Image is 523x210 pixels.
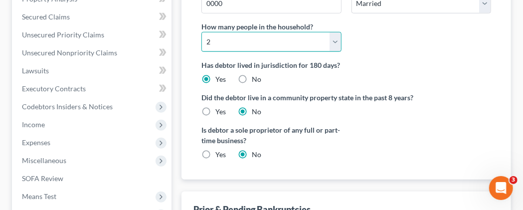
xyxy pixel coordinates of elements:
[175,4,193,22] div: Close
[215,150,226,160] label: Yes
[215,74,226,84] label: Yes
[22,102,113,111] span: Codebtors Insiders & Notices
[252,107,261,117] label: No
[14,62,172,80] a: Lawsuits
[31,134,39,142] button: Emoji picker
[14,44,172,62] a: Unsecured Nonpriority Claims
[201,125,341,146] label: Is debtor a sole proprietor of any full or part-time business?
[48,12,97,22] p: Active 11h ago
[201,21,313,32] label: How many people in the household?
[47,133,55,141] button: Gif picker
[252,150,261,160] label: No
[14,80,172,98] a: Executory Contracts
[22,12,70,21] span: Secured Claims
[22,138,50,147] span: Expenses
[252,74,261,84] label: No
[22,174,63,183] span: SOFA Review
[489,176,513,200] iframe: Intercom live chat
[6,4,25,23] button: go back
[215,107,226,117] label: Yes
[22,156,66,165] span: Miscellaneous
[14,26,172,44] a: Unsecured Priority Claims
[8,113,191,130] textarea: Message…
[63,133,71,141] button: Start recording
[510,176,518,184] span: 3
[15,133,23,141] button: Upload attachment
[171,130,187,146] button: Send a message…
[156,4,175,23] button: Home
[22,48,117,57] span: Unsecured Nonpriority Claims
[28,5,44,21] img: Profile image for Emma
[22,84,86,93] span: Executory Contracts
[16,28,156,106] div: Our team is actively working to re-integrate dynamic functionality and expects to have it restore...
[201,60,491,70] label: Has debtor lived in jurisdiction for 180 days?
[22,30,104,39] span: Unsecured Priority Claims
[22,66,49,75] span: Lawsuits
[22,192,56,201] span: Means Test
[14,170,172,188] a: SOFA Review
[22,120,45,129] span: Income
[14,8,172,26] a: Secured Claims
[48,5,113,12] h1: [PERSON_NAME]
[201,92,491,103] label: Did the debtor live in a community property state in the past 8 years?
